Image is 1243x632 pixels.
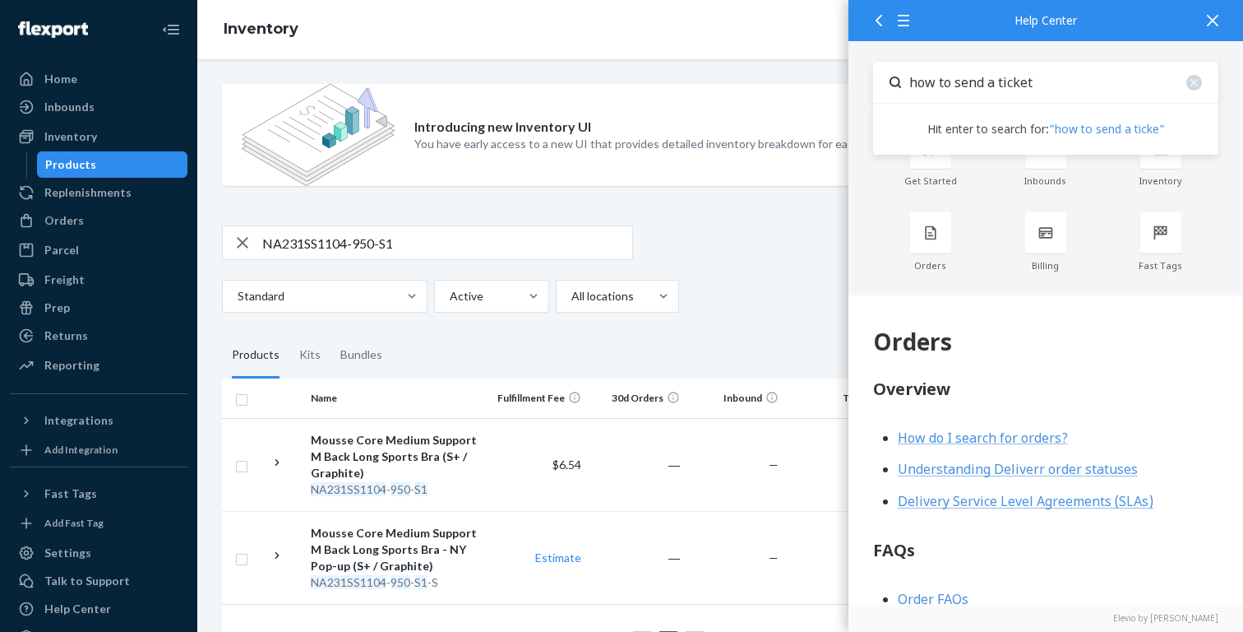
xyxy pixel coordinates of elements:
div: Inbounds [988,175,1103,187]
div: Products [232,332,280,379]
a: Orders [10,207,187,234]
div: Orders [873,260,988,272]
a: Estimate [535,551,581,565]
span: <em>Delivery</em> <em>Service</em> Level Agreements (SLAs) [49,197,305,215]
div: Add Integration [44,443,118,457]
a: Add Integration [10,440,187,460]
div: 55 Orders [25,33,370,61]
span: Does Deliverr handle <em>buyer</em> <em>returns?</em> [49,327,277,345]
span: Order <em>FAQs</em> [49,295,120,313]
em: NA231SS1104 [311,575,386,589]
div: Billing [988,260,1103,272]
div: Talk to Support [44,573,130,589]
div: Returns [44,328,88,344]
input: Search inventory by name or sku [262,226,632,259]
div: Fast Tags [44,486,97,502]
div: Products [45,156,96,173]
span: Chat [39,12,72,26]
a: Inventory [10,123,187,150]
div: Freight [44,272,85,288]
a: Settings [10,540,187,566]
a: Inbounds [10,94,187,120]
em: S1 [414,482,427,496]
th: Inbound [686,379,785,418]
div: Home [44,71,77,87]
span: How do I <em>search</em> for <em>orders?</em> [49,133,219,151]
th: Fulfillment Fee [489,379,588,418]
div: Bundles [340,332,382,379]
div: Add Fast Tag [44,516,104,530]
td: ― [588,511,686,604]
div: Prep [44,300,70,316]
a: Home [10,66,187,92]
span: $6.54 [552,458,581,472]
h4: Overview [25,81,370,106]
div: Integrations [44,412,113,429]
div: Orders [44,212,84,229]
button: Integrations [10,407,187,434]
button: Fast Tags [10,481,187,507]
div: Replenishments [44,184,132,201]
input: Active [448,288,450,304]
a: Help Center [10,596,187,622]
a: Parcel [10,237,187,263]
ol: breadcrumbs [210,6,312,53]
div: Settings [44,545,91,561]
div: - - -S [311,574,483,591]
a: Add Fast Tag [10,513,187,533]
a: "how to send a ticke" [1049,121,1165,137]
div: Kits [299,332,321,379]
div: Inventory [44,128,97,145]
a: Elevio by [PERSON_NAME] [873,612,1218,624]
em: 950 [390,575,410,589]
th: Name [304,379,489,418]
span: — [769,458,779,472]
button: Talk to Support [10,568,187,594]
div: Inventory [1103,175,1218,187]
p: You have early access to a new UI that provides detailed inventory breakdown for each SKU at DTC ... [414,136,1037,152]
td: ― [588,418,686,511]
a: Reporting [10,352,187,379]
button: Close Navigation [155,13,187,46]
div: Hit enter to search for: [922,104,1169,138]
th: 30d Orders [588,379,686,418]
em: S1 [414,575,427,589]
span: — [769,551,779,565]
a: Inventory [224,20,298,38]
img: new-reports-banner-icon.82668bd98b6a51aee86340f2a7b77ae3.png [242,84,395,186]
th: Total Units [785,379,917,418]
a: Replenishments [10,179,187,206]
a: Products [37,151,188,178]
div: Mousse Core Medium Support M Back Long Sports Bra (S+ / Graphite) [311,432,483,481]
h4: FAQs [25,243,370,267]
img: Flexport logo [18,21,88,38]
a: Prep [10,295,187,321]
div: Mousse Core Medium Support M Back Long Sports Bra - NY Pop-up (S+ / Graphite) [311,525,483,574]
div: Inbounds [44,99,95,115]
em: NA231SS1104 [311,482,386,496]
input: All locations [570,288,571,304]
div: Fast Tags [1103,260,1218,272]
div: Help Center [44,601,111,617]
div: Reporting [44,357,99,374]
input: Standard [236,288,238,304]
a: Returns [10,323,187,349]
em: 950 [390,482,410,496]
a: Freight [10,267,187,293]
div: Get Started [873,175,988,187]
div: Parcel [44,242,79,258]
input: Search [901,62,1218,103]
div: - - [311,481,483,498]
p: Introducing new Inventory UI [414,118,591,137]
span: <em>Understanding</em> Deliverr order statuses [49,165,289,183]
div: Help Center [873,15,1218,26]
